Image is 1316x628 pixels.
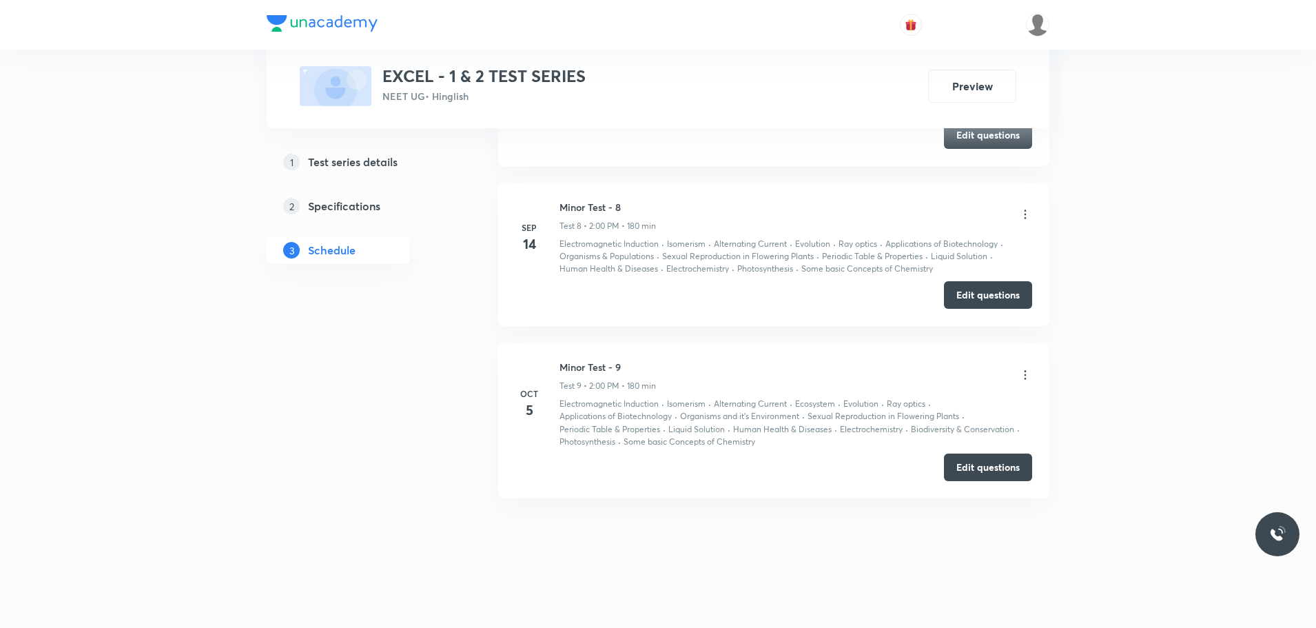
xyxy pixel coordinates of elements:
[928,70,1016,103] button: Preview
[1017,423,1020,436] div: ·
[515,400,543,421] h4: 5
[808,410,959,423] p: Sexual Reproduction in Flowering Plants
[833,238,836,250] div: ·
[661,263,664,275] div: ·
[1000,238,1003,250] div: ·
[662,250,814,263] p: Sexual Reproduction in Flowering Plants
[838,398,841,410] div: ·
[1269,526,1286,543] img: ttu
[905,19,917,31] img: avatar
[944,454,1032,481] button: Edit questions
[880,238,883,250] div: ·
[666,263,729,275] p: Electrochemistry
[559,398,659,410] p: Electromagnetic Induction
[885,238,998,250] p: Applications of Biotechnology
[802,410,805,423] div: ·
[667,398,706,410] p: Isomerism
[905,423,908,436] div: ·
[1026,13,1049,37] img: Rohit Bhatnagar
[931,250,987,263] p: Liquid Solution
[624,436,755,448] p: Some basic Concepts of Chemistry
[308,198,380,214] h5: Specifications
[559,380,656,392] p: Test 9 • 2:00 PM • 180 min
[990,250,993,263] div: ·
[732,263,734,275] div: ·
[382,89,586,103] p: NEET UG • Hinglish
[801,263,933,275] p: Some basic Concepts of Chemistry
[663,423,666,436] div: ·
[559,250,654,263] p: Organisms & Populations
[728,423,730,436] div: ·
[680,410,799,423] p: Organisms and it's Environment
[308,154,398,170] h5: Test series details
[283,154,300,170] p: 1
[559,220,656,232] p: Test 8 • 2:00 PM • 180 min
[515,234,543,254] h4: 14
[667,238,706,250] p: Isomerism
[708,398,711,410] div: ·
[790,238,792,250] div: ·
[839,238,877,250] p: Ray optics
[675,410,677,423] div: ·
[267,15,378,35] a: Company Logo
[267,192,454,220] a: 2Specifications
[559,410,672,423] p: Applications of Biotechnology
[911,423,1014,436] p: Biodiversity & Conservation
[816,250,819,263] div: ·
[737,263,793,275] p: Photosynthesis
[668,423,725,436] p: Liquid Solution
[661,398,664,410] div: ·
[559,423,660,436] p: Periodic Table & Properties
[796,263,799,275] div: ·
[944,121,1032,149] button: Edit questions
[382,66,586,86] h3: EXCEL - 1 & 2 TEST SERIES
[887,398,925,410] p: Ray optics
[714,398,787,410] p: Alternating Current
[881,398,884,410] div: ·
[559,263,658,275] p: Human Health & Diseases
[559,360,656,374] h6: Minor Test - 9
[283,242,300,259] p: 3
[283,198,300,214] p: 2
[618,436,621,448] div: ·
[559,200,656,214] h6: Minor Test - 8
[559,436,615,448] p: Photosynthesis
[267,15,378,32] img: Company Logo
[795,238,830,250] p: Evolution
[515,387,543,400] h6: Oct
[515,221,543,234] h6: Sep
[944,281,1032,309] button: Edit questions
[962,410,965,423] div: ·
[928,398,931,410] div: ·
[714,238,787,250] p: Alternating Current
[308,242,356,259] h5: Schedule
[733,423,832,436] p: Human Health & Diseases
[925,250,928,263] div: ·
[267,148,454,176] a: 1Test series details
[834,423,837,436] div: ·
[559,238,659,250] p: Electromagnetic Induction
[900,14,922,36] button: avatar
[843,398,878,410] p: Evolution
[657,250,659,263] div: ·
[300,66,371,106] img: fallback-thumbnail.png
[795,398,835,410] p: Ecosystem
[708,238,711,250] div: ·
[790,398,792,410] div: ·
[840,423,903,436] p: Electrochemistry
[661,238,664,250] div: ·
[822,250,923,263] p: Periodic Table & Properties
